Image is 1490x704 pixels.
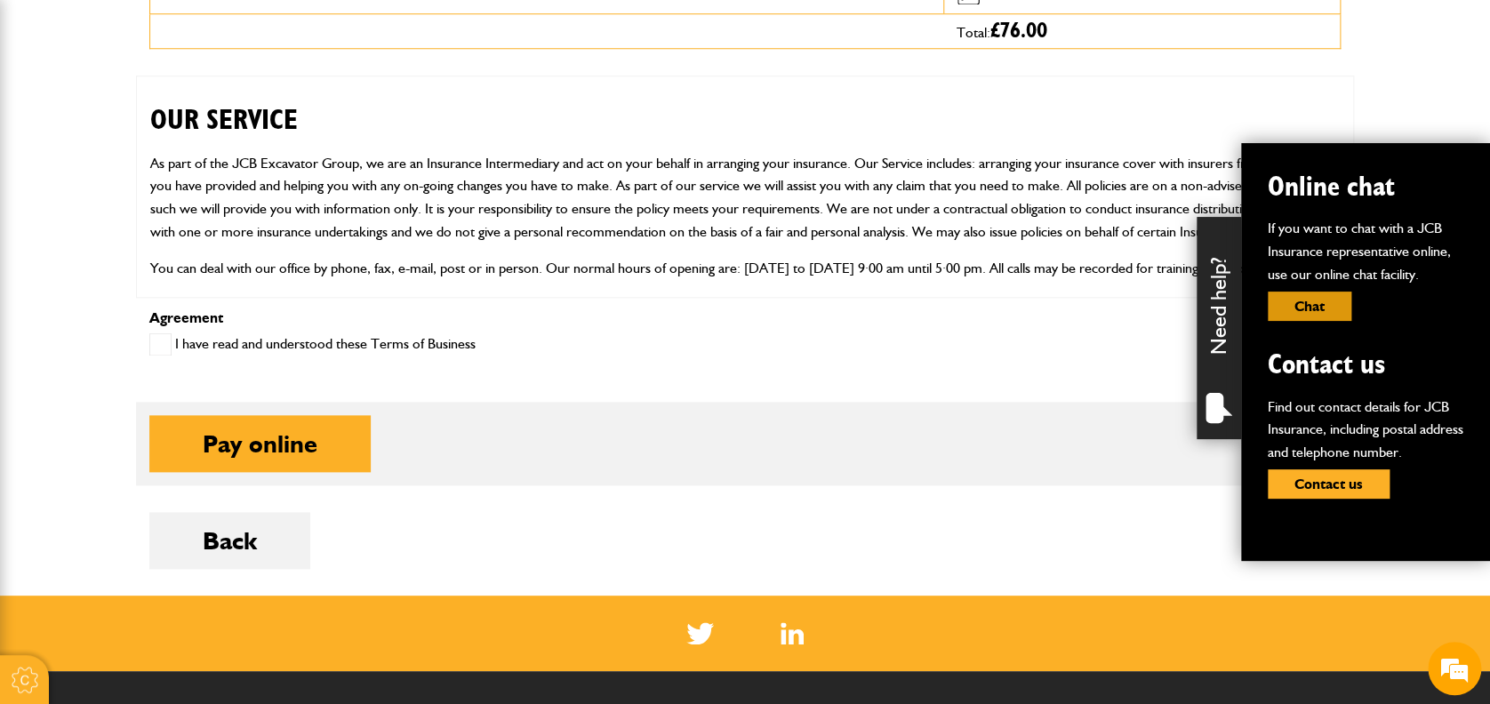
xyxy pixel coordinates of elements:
span: 76.00 [1000,20,1047,42]
p: Find out contact details for JCB Insurance, including postal address and telephone number. [1268,396,1463,464]
h2: Contact us [1268,348,1463,381]
button: Chat [1268,292,1351,321]
div: Total: [943,14,1340,48]
p: As part of the JCB Excavator Group, we are an Insurance Intermediary and act on your behalf in ar... [150,152,1340,243]
button: Pay online [149,415,371,472]
h2: OUR SERVICE [150,76,1340,137]
label: I have read and understood these Terms of Business [149,333,476,356]
span: £ [990,20,1047,42]
button: Back [149,512,310,569]
img: Linked In [781,622,805,644]
div: Need help? [1197,217,1241,439]
p: If you want to chat with a JCB Insurance representative online, use our online chat facility. [1268,217,1463,285]
p: You can deal with our office by phone, fax, e-mail, post or in person. Our normal hours of openin... [150,257,1340,280]
h2: CUSTOMER PROTECTION INFORMATION [150,294,1340,355]
p: Agreement [149,311,1341,325]
button: Contact us [1268,469,1390,499]
h2: Online chat [1268,170,1463,204]
a: LinkedIn [781,622,805,644]
img: Twitter [686,622,714,644]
